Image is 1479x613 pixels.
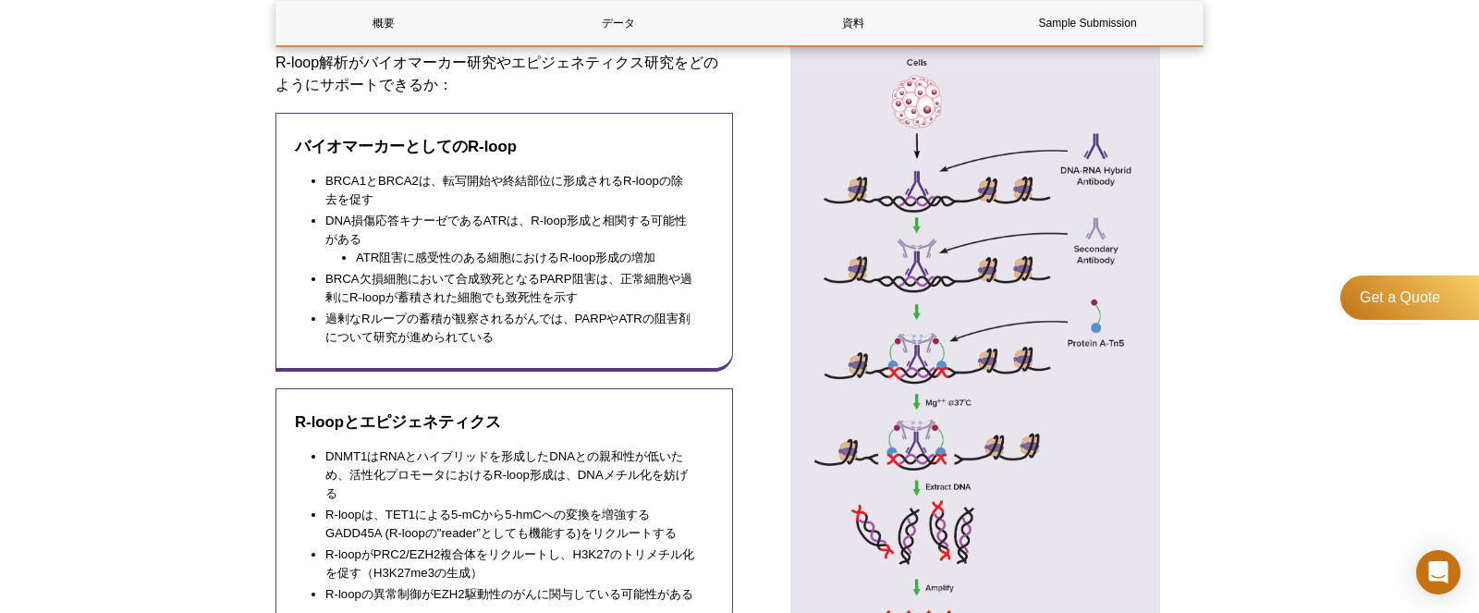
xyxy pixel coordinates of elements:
li: DNA損傷応答キナーゼであるATRは、R-loop形成と相関する可能性がある [325,212,695,267]
li: R-loopの異常制御がEZH2駆動性のがんに関与している可能性がある [325,585,695,604]
strong: バイオマーカーとしてのR-loop [295,138,517,155]
li: DNMT1はRNAとハイブリッドを形成したDNAとの親和性が低いため、活性化プロモータにおけるR-loop形成は、DNAメチル化を妨げる​ [325,447,695,503]
div: Open Intercom Messenger [1416,550,1461,595]
li: R-loopは、TET1による5-mCから5-hmCへの変換を増強するGADD45A (R-loopの"reader”としても機能する)をリクルートする [325,506,695,543]
strong: R-loopとエピジェネティクス [295,413,501,431]
a: Sample Submission [981,1,1194,45]
li: BRCA欠損細胞において合成致死となるPARP阻害は、正常細胞や過剰にR-loopが蓄積された細胞でも致死性を示す [325,270,695,307]
a: データ [511,1,725,45]
li: ATR阻害に感受性のある細胞におけるR-loop形成の増加 [356,249,695,267]
a: Get a Quote [1340,276,1479,320]
a: 概要 [276,1,490,45]
li: BRCA1とBRCA2は、転写開始や終結部位に形成されるR-loopの除去を促す​ [325,172,695,209]
li: R-loopがPRC2/EZH2複合体をリクルートし、H3K27のトリメチル化を促す（H3K27me3の生成） [325,546,695,582]
li: 過剰なRループの蓄積が観察されるがんでは、PARPやATRの阻害剤について研究が進められている [325,310,695,347]
a: 資料 [746,1,960,45]
h3: R-loop解析がバイオマーカー研究やエピジェネティクス研究をどのようにサポートできるか： [275,52,733,96]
